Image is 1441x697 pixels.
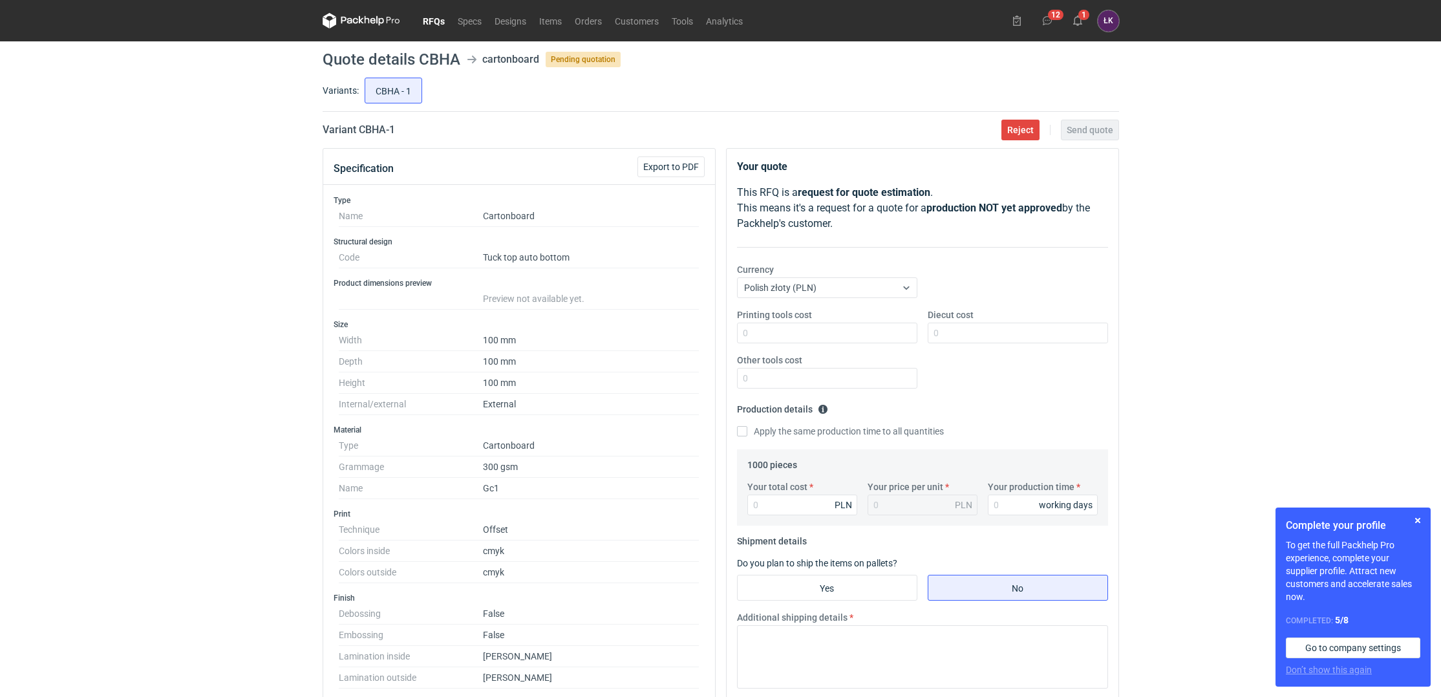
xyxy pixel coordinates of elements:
[988,495,1098,515] input: 0
[334,195,705,206] h3: Type
[546,52,621,67] span: Pending quotation
[483,562,699,583] dd: cmyk
[416,13,451,28] a: RFQs
[737,425,944,438] label: Apply the same production time to all quantities
[482,52,539,67] div: cartonboard
[737,531,807,546] legend: Shipment details
[483,478,699,499] dd: Gc1
[339,541,483,562] dt: Colors inside
[334,237,705,247] h3: Structural design
[747,455,797,470] legend: 1000 pieces
[483,456,699,478] dd: 300 gsm
[737,399,828,414] legend: Production details
[483,667,699,689] dd: [PERSON_NAME]
[988,480,1074,493] label: Your production time
[1001,120,1040,140] button: Reject
[483,394,699,415] dd: External
[339,394,483,415] dt: Internal/external
[955,499,972,511] div: PLN
[483,330,699,351] dd: 100 mm
[323,84,359,97] label: Variants:
[365,78,422,103] label: CBHA - 1
[1286,638,1420,658] a: Go to company settings
[737,185,1108,231] p: This RFQ is a . This means it's a request for a quote for a by the Packhelp's customer.
[1098,10,1119,32] div: Łukasz Kowalski
[339,478,483,499] dt: Name
[747,480,807,493] label: Your total cost
[737,558,897,568] label: Do you plan to ship the items on pallets?
[747,495,857,515] input: 0
[928,308,974,321] label: Diecut cost
[334,425,705,435] h3: Material
[744,283,817,293] span: Polish złoty (PLN)
[323,122,395,138] h2: Variant CBHA - 1
[1286,614,1420,627] div: Completed:
[488,13,533,28] a: Designs
[835,499,852,511] div: PLN
[339,562,483,583] dt: Colors outside
[665,13,699,28] a: Tools
[323,13,400,28] svg: Packhelp Pro
[926,202,1062,214] strong: production NOT yet approved
[737,575,917,601] label: Yes
[737,368,917,389] input: 0
[339,351,483,372] dt: Depth
[339,330,483,351] dt: Width
[1098,10,1119,32] button: ŁK
[1335,615,1349,625] strong: 5 / 8
[483,435,699,456] dd: Cartonboard
[334,593,705,603] h3: Finish
[483,294,584,304] span: Preview not available yet.
[339,625,483,646] dt: Embossing
[483,519,699,541] dd: Offset
[483,372,699,394] dd: 100 mm
[568,13,608,28] a: Orders
[339,646,483,667] dt: Lamination inside
[334,319,705,330] h3: Size
[637,156,705,177] button: Export to PDF
[737,354,802,367] label: Other tools cost
[339,206,483,227] dt: Name
[334,153,394,184] button: Specification
[1286,663,1372,676] button: Don’t show this again
[1039,499,1093,511] div: working days
[1007,125,1034,134] span: Reject
[339,435,483,456] dt: Type
[1286,539,1420,603] p: To get the full Packhelp Pro experience, complete your supplier profile. Attract new customers an...
[737,308,812,321] label: Printing tools cost
[339,372,483,394] dt: Height
[339,603,483,625] dt: Debossing
[483,247,699,268] dd: Tuck top auto bottom
[1067,10,1088,31] button: 1
[1037,10,1058,31] button: 12
[483,603,699,625] dd: False
[323,52,460,67] h1: Quote details CBHA
[928,323,1108,343] input: 0
[339,456,483,478] dt: Grammage
[1410,513,1425,528] button: Skip for now
[483,351,699,372] dd: 100 mm
[334,509,705,519] h3: Print
[868,480,943,493] label: Your price per unit
[483,646,699,667] dd: [PERSON_NAME]
[798,186,930,198] strong: request for quote estimation
[339,247,483,268] dt: Code
[737,323,917,343] input: 0
[334,278,705,288] h3: Product dimensions preview
[483,206,699,227] dd: Cartonboard
[533,13,568,28] a: Items
[737,160,787,173] strong: Your quote
[451,13,488,28] a: Specs
[643,162,699,171] span: Export to PDF
[339,519,483,541] dt: Technique
[483,541,699,562] dd: cmyk
[1286,518,1420,533] h1: Complete your profile
[1067,125,1113,134] span: Send quote
[483,625,699,646] dd: False
[339,667,483,689] dt: Lamination outside
[928,575,1108,601] label: No
[608,13,665,28] a: Customers
[737,263,774,276] label: Currency
[737,611,848,624] label: Additional shipping details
